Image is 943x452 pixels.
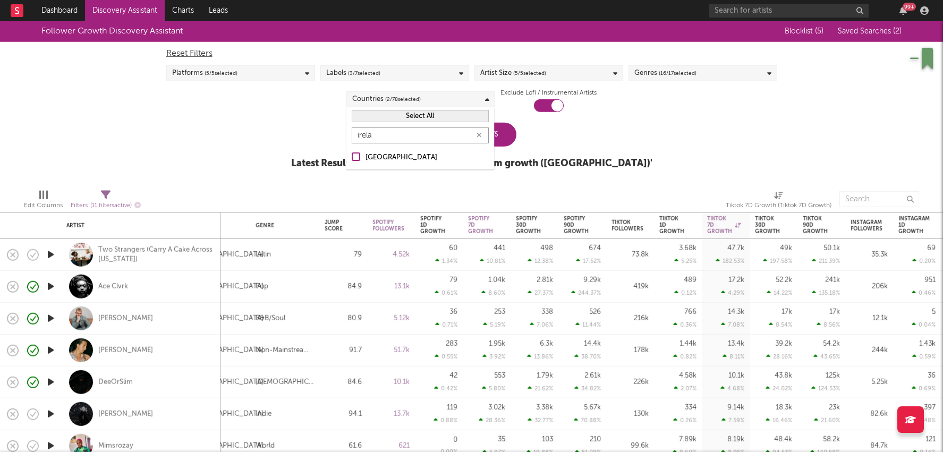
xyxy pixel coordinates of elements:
div: 2.07 % [674,385,696,392]
div: 32.77 % [528,417,553,424]
div: 91.7 [325,344,362,356]
div: Tiktok 7D Growth [707,215,741,234]
div: 226k [611,376,649,388]
div: 0.04 % [912,321,936,328]
input: Search... [839,191,919,207]
button: 99+ [899,6,907,15]
a: Mimsrozay [98,441,133,450]
div: 9.29k [583,277,601,284]
div: 17.2k [728,277,744,284]
div: 244.37 % [571,289,601,296]
div: [GEOGRAPHIC_DATA] [192,280,264,293]
a: [PERSON_NAME] [98,409,153,419]
div: 210 [590,436,601,443]
div: 0.55 % [435,353,457,360]
div: 84.6 [325,376,362,388]
a: Two Strangers (Carry A Cake Across [US_STATE]) [98,245,213,264]
div: 197.58 % [763,258,792,265]
div: Instagram 1D Growth [898,215,930,234]
div: 5.25k [851,376,888,388]
div: 5.80 % [482,385,505,392]
div: 84.9 [325,280,362,293]
div: Jump Score [325,219,346,232]
div: 99 + [903,3,916,11]
div: 419k [611,280,649,293]
div: Tiktok 1D Growth [659,215,684,234]
a: [PERSON_NAME] [98,313,153,323]
div: 9.14k [727,404,744,411]
div: 49k [780,245,792,252]
div: 2.61k [584,372,601,379]
div: 36 [928,372,936,379]
div: [GEOGRAPHIC_DATA] [192,312,264,325]
div: Tiktok 30D Growth [755,215,780,234]
div: 0.88 % [434,417,457,424]
div: 47.7k [727,245,744,252]
div: 21.62 % [528,385,553,392]
div: 80.9 [325,312,362,325]
div: Genre [256,223,309,229]
div: 951 [924,277,936,284]
div: [GEOGRAPHIC_DATA] [192,248,264,261]
div: 10.1k [728,372,744,379]
div: 52.2k [776,277,792,284]
div: 553 [494,372,505,379]
div: 14.22 % [767,289,792,296]
div: 18.3k [776,404,792,411]
div: 125k [826,372,840,379]
div: 70.88 % [574,417,601,424]
div: 35 [498,436,505,443]
div: 0.20 % [912,258,936,265]
input: Search for artists [709,4,869,18]
div: 0.71 % [435,321,457,328]
div: 178k [611,344,649,356]
div: 7.89k [679,436,696,443]
div: 674 [589,245,601,252]
div: 0.46 % [912,289,936,296]
div: 5 [932,309,936,315]
div: 182.53 % [716,258,744,265]
div: Tiktok Followers [611,219,643,232]
div: 0.69 % [912,385,936,392]
div: 84.7k [851,439,888,452]
div: 39.2k [775,340,792,347]
span: Saved Searches [838,28,902,35]
div: 121 [925,436,936,443]
div: 621 [372,439,410,452]
div: Non-Mainstream Electronic [256,344,314,356]
div: 397 [924,404,936,411]
div: 1.34 % [435,258,457,265]
div: 1.04k [488,277,505,284]
div: 79 [449,277,457,284]
div: [GEOGRAPHIC_DATA] [192,407,264,420]
div: Tiktok 7D Growth (Tiktok 7D Growth) [726,199,831,212]
div: 6.3k [540,340,553,347]
div: 10.81 % [480,258,505,265]
div: Platforms [172,67,237,80]
div: 14.3k [728,309,744,315]
div: 5.19 % [483,321,505,328]
div: 17.52 % [576,258,601,265]
div: 241k [825,277,840,284]
div: 73.8k [611,248,649,261]
div: 0.61 % [435,289,457,296]
div: Artist [66,223,210,229]
div: 99.6k [611,439,649,452]
div: 28.16 % [766,353,792,360]
div: 0.59 % [912,353,936,360]
div: 0.36 % [673,321,696,328]
div: 27.37 % [528,289,553,296]
div: Countries [352,93,421,106]
div: 489 [684,277,696,284]
div: Spotify 7D Growth [468,215,493,234]
div: 23k [829,404,840,411]
div: 7.06 % [530,321,553,328]
div: Reset Filters [166,47,777,60]
div: 60 [449,245,457,252]
div: 441 [494,245,505,252]
div: 5.67k [584,404,601,411]
div: 94.1 [325,407,362,420]
div: 35.3k [851,248,888,261]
